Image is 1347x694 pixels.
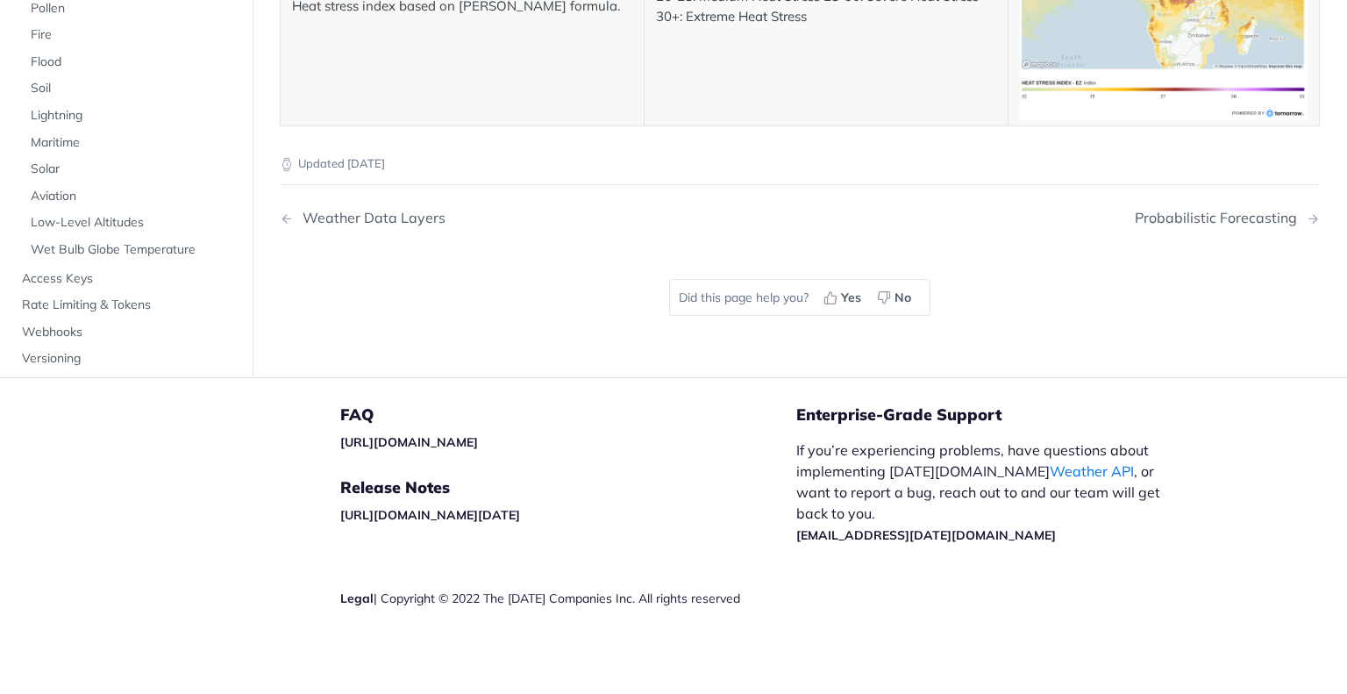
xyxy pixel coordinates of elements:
span: Access Keys [22,270,235,288]
a: [EMAIL_ADDRESS][DATE][DOMAIN_NAME] [796,527,1056,543]
span: Lightning [31,107,235,125]
span: Solar [31,161,235,178]
span: Webhooks [22,324,235,341]
span: Rate Limiting & Tokens [22,297,235,314]
h5: Enterprise-Grade Support [796,404,1207,426]
a: [URL][DOMAIN_NAME] [340,434,478,450]
a: Wet Bulb Globe Temperature [22,237,239,263]
span: Fire [31,26,235,44]
a: Next Page: Probabilistic Forecasting [1135,210,1320,226]
div: Probabilistic Forecasting [1135,210,1306,226]
a: Legal [340,590,374,606]
a: Solar [22,156,239,182]
a: [URL][DOMAIN_NAME][DATE] [340,507,520,523]
span: Low-Level Altitudes [31,215,235,233]
span: Soil [31,81,235,98]
a: Webhooks [13,319,239,346]
a: Access Keys [13,266,239,292]
a: Versioning [13,347,239,373]
button: Yes [817,284,871,311]
a: Soil [22,76,239,103]
span: Wet Bulb Globe Temperature [31,241,235,259]
span: Versioning [22,351,235,368]
nav: Pagination Controls [280,192,1320,244]
span: Flood [31,54,235,71]
a: Fire [22,22,239,48]
a: Formats [13,373,239,399]
span: Aviation [31,188,235,205]
a: Lightning [22,103,239,129]
span: No [894,289,911,307]
a: Rate Limiting & Tokens [13,292,239,318]
a: Aviation [22,183,239,210]
div: | Copyright © 2022 The [DATE] Companies Inc. All rights reserved [340,590,796,607]
div: Weather Data Layers [294,210,445,226]
p: Updated [DATE] [280,155,1320,173]
div: Did this page help you? [669,279,930,316]
a: Maritime [22,130,239,156]
a: Flood [22,49,239,75]
a: Previous Page: Weather Data Layers [280,210,725,226]
span: Formats [22,377,235,395]
span: Yes [841,289,861,307]
h5: Release Notes [340,477,796,498]
span: Maritime [31,134,235,152]
p: If you’re experiencing problems, have questions about implementing [DATE][DOMAIN_NAME] , or want ... [796,440,1179,545]
a: Low-Level Altitudes [22,211,239,237]
button: No [871,284,921,311]
a: Weather API [1050,462,1134,480]
h5: FAQ [340,404,796,426]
